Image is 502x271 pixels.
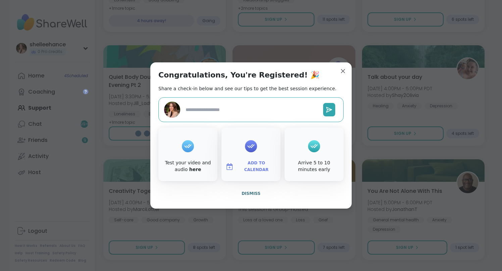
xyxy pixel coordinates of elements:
[223,160,279,174] button: Add to Calendar
[286,160,342,173] div: Arrive 5 to 10 minutes early
[158,186,344,201] button: Dismiss
[164,102,180,118] img: shelleehance
[158,85,337,92] h2: Share a check-in below and see our tips to get the best session experience.
[225,163,234,171] img: ShareWell Logomark
[158,70,319,80] h1: Congratulations, You're Registered! 🎉
[236,160,277,173] span: Add to Calendar
[160,160,216,173] div: Test your video and audio
[83,89,88,94] iframe: Spotlight
[189,167,201,172] a: here
[242,191,260,196] span: Dismiss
